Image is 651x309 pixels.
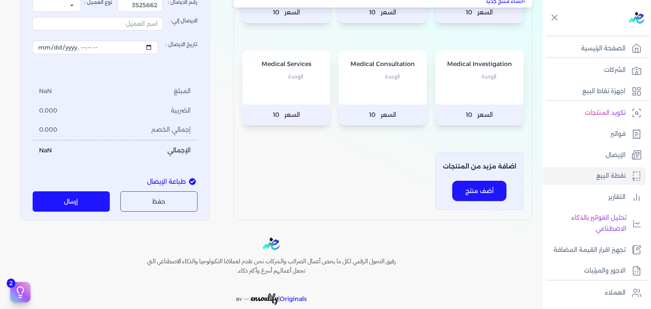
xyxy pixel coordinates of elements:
p: | [129,282,414,305]
p: السعر [435,105,523,126]
span: 10 [273,110,279,121]
p: التقارير [608,192,626,203]
a: نقطة البيع [542,167,646,185]
span: BY [236,297,242,302]
a: التقارير [542,188,646,206]
a: الإيصال [542,146,646,164]
a: الاجور والمرتبات [542,262,646,280]
input: تاريخ الايصال : [32,41,158,54]
p: السعر [242,105,331,126]
p: Medical Consultation [347,59,418,70]
input: طباعة الإيصال [189,178,196,185]
a: الشركات [542,61,646,79]
p: فواتير [610,129,626,140]
span: ensoulify [250,291,278,304]
p: نقطة البيع [596,171,626,182]
a: اجهزة نقاط البيع [542,83,646,100]
img: logo [629,12,644,24]
p: Medical Investigation [444,59,515,70]
span: 10 [369,110,376,121]
span: 10 [369,7,376,18]
button: 2 [10,282,31,302]
span: 0.000 [39,125,57,135]
a: فواتير [542,125,646,143]
p: تحليل الفواتير بالذكاء الاصطناعي [547,212,626,234]
p: تجهيز اقرار القيمة المضافة [554,245,626,256]
p: السعر [339,2,427,23]
span: NaN [39,146,52,155]
span: NaN [39,87,52,96]
p: الشركات [604,65,626,76]
label: تاريخ الايصال : [32,36,198,59]
span: الوحدة [288,71,303,82]
img: logo [263,237,280,251]
button: أضف منتج [452,181,506,201]
span: 0.000 [39,106,57,115]
input: الايصال إلي: [32,17,163,30]
p: السعر [242,2,331,23]
p: السعر [339,105,427,126]
span: الضريبة [171,106,191,115]
span: 2 [7,279,15,288]
span: الوحدة [385,71,400,82]
span: إجمالي الخصم [151,125,191,135]
span: الإجمالي [167,146,191,155]
button: إرسال [33,191,110,212]
h6: رفيق التحول الرقمي لكل ما يخص أعمال الضرائب والشركات نحن نقدم لعملائنا التكنولوجيا والذكاء الاصطن... [129,257,414,275]
p: الاجور والمرتبات [584,265,626,276]
p: اجهزة نقاط البيع [582,86,626,97]
span: المبلغ [174,87,191,96]
p: تكويد المنتجات [585,108,626,119]
span: الوحدة [481,71,496,82]
a: تكويد المنتجات [542,104,646,122]
a: العملاء [542,284,646,302]
label: الايصال إلي: [32,12,198,36]
p: Medical Services [251,59,322,70]
sup: __ [244,294,249,300]
span: طباعة الإيصال [147,177,186,186]
span: 10 [466,110,472,121]
span: Originals [280,295,307,303]
button: حفظ [120,191,198,212]
span: 10 [466,7,472,18]
p: اضافة مزيد من المنتجات [443,161,516,172]
p: الإيصال [606,150,626,161]
p: السعر [435,2,523,23]
p: العملاء [605,287,626,298]
a: تجهيز اقرار القيمة المضافة [542,241,646,259]
p: الصفحة الرئيسية [581,43,626,54]
a: الصفحة الرئيسية [542,40,646,58]
span: 10 [273,7,279,18]
a: تحليل الفواتير بالذكاء الاصطناعي [542,209,646,237]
